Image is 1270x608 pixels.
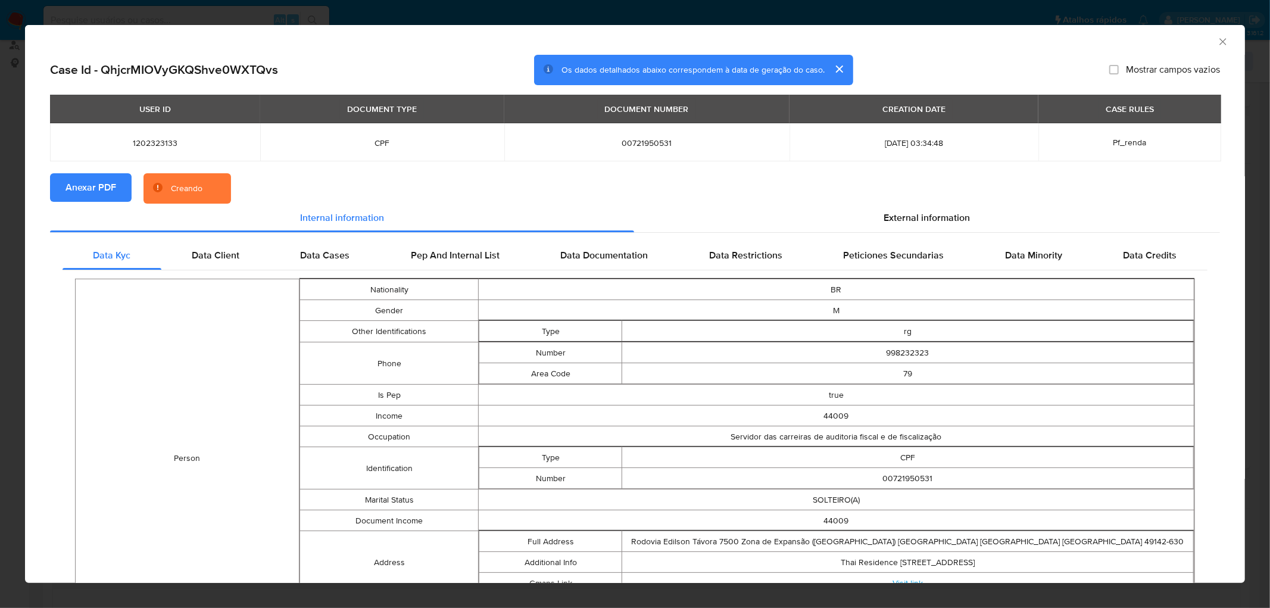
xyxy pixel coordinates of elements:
div: Detailed info [50,204,1220,232]
td: Is Pep [300,385,479,406]
td: Income [300,406,479,426]
input: Mostrar campos vazios [1109,65,1119,74]
span: Internal information [300,211,384,225]
td: Gmaps Link [479,573,622,594]
div: Creando [171,183,202,195]
td: Nationality [300,279,479,300]
td: 44009 [479,510,1194,531]
span: Data Client [192,248,239,262]
td: Number [479,342,622,363]
span: 1202323133 [64,138,246,148]
span: [DATE] 03:34:48 [804,138,1025,148]
td: Address [300,531,479,594]
span: Data Documentation [561,248,648,262]
td: Number [479,468,622,489]
h2: Case Id - QhjcrMIOVyGKQShve0WXTQvs [50,62,278,77]
td: CPF [622,447,1194,468]
td: Servidor das carreiras de auditoria fiscal e de fiscalização [479,426,1194,447]
td: Type [479,447,622,468]
div: USER ID [132,99,178,119]
td: Additional Info [479,552,622,573]
span: Mostrar campos vazios [1126,64,1220,76]
td: 44009 [479,406,1194,426]
td: Full Address [479,531,622,552]
td: SOLTEIRO(A) [479,489,1194,510]
td: Type [479,321,622,342]
td: Occupation [300,426,479,447]
td: 79 [622,363,1194,384]
td: Document Income [300,510,479,531]
button: Anexar PDF [50,173,132,202]
span: Os dados detalhados abaixo correspondem à data de geração do caso. [561,64,825,76]
div: CREATION DATE [875,99,953,119]
td: Marital Status [300,489,479,510]
a: Visit link [893,577,923,589]
td: Rodovia Edilson Távora 7500 Zona de Expansão ([GEOGRAPHIC_DATA]) [GEOGRAPHIC_DATA] [GEOGRAPHIC_DA... [622,531,1194,552]
span: Data Credits [1124,248,1177,262]
td: true [479,385,1194,406]
span: 00721950531 [519,138,775,148]
span: Pf_renda [1113,136,1147,148]
td: BR [479,279,1194,300]
td: Gender [300,300,479,321]
span: Data Minority [1005,248,1062,262]
td: 00721950531 [622,468,1194,489]
td: Area Code [479,363,622,384]
button: cerrar [825,55,853,83]
span: Pep And Internal List [411,248,500,262]
span: Data Cases [300,248,350,262]
div: DOCUMENT NUMBER [598,99,696,119]
div: Detailed internal info [63,241,1207,270]
td: 998232323 [622,342,1194,363]
td: Other Identifications [300,321,479,342]
td: Thai Residence [STREET_ADDRESS] [622,552,1194,573]
span: Data Restrictions [709,248,782,262]
td: Phone [300,342,479,385]
span: Peticiones Secundarias [844,248,944,262]
td: rg [622,321,1194,342]
span: CPF [274,138,490,148]
span: Data Kyc [93,248,130,262]
td: M [479,300,1194,321]
td: Identification [300,447,479,489]
span: Anexar PDF [65,174,116,201]
div: closure-recommendation-modal [25,25,1245,583]
span: External information [884,211,970,225]
div: DOCUMENT TYPE [340,99,424,119]
div: CASE RULES [1099,99,1161,119]
button: Fechar a janela [1217,36,1228,46]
